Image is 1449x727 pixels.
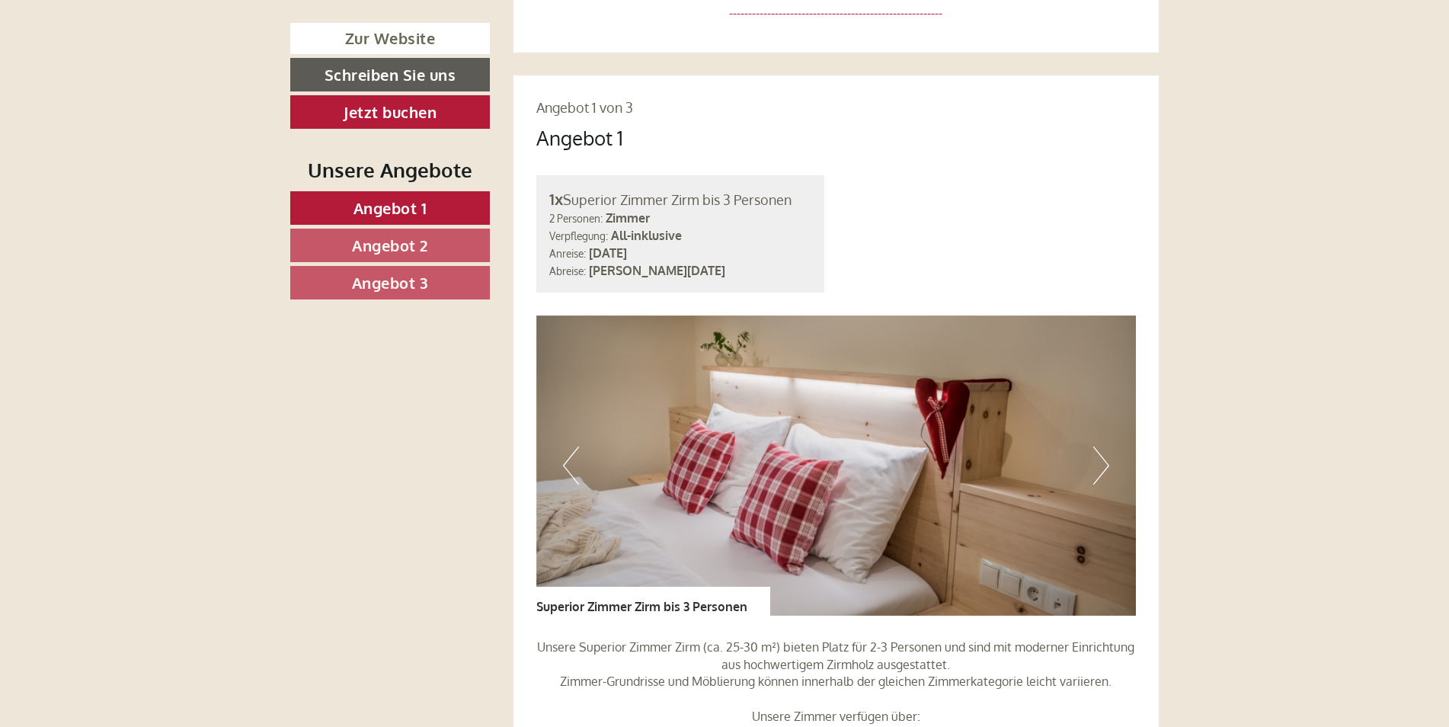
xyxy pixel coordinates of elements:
[497,395,600,428] button: Senden
[23,74,246,85] small: 10:50
[11,41,254,88] div: Guten Tag, wie können wir Ihnen helfen?
[352,273,429,293] span: Angebot 3
[536,587,770,616] div: Superior Zimmer Zirm bis 3 Personen
[23,44,246,56] div: Berghotel Alpenrast
[549,247,586,260] small: Anreise:
[290,95,490,129] a: Jetzt buchen
[611,228,682,243] b: All-inklusive
[268,11,333,37] div: Freitag
[729,5,942,21] span: --------------------------------------------------------
[549,264,586,277] small: Abreise:
[352,235,428,255] span: Angebot 2
[563,447,579,485] button: Previous
[353,198,427,218] span: Angebot 1
[589,245,627,261] b: [DATE]
[290,58,490,91] a: Schreiben Sie uns
[290,23,490,54] a: Zur Website
[536,123,623,152] div: Angebot 1
[549,229,608,242] small: Verpflegung:
[549,189,563,209] b: 1x
[549,212,603,225] small: 2 Personen:
[1093,447,1109,485] button: Next
[290,155,490,184] div: Unsere Angebote
[606,210,650,226] b: Zimmer
[536,99,633,116] span: Angebot 1 von 3
[589,263,725,278] b: [PERSON_NAME][DATE]
[536,315,1137,616] img: image
[549,188,812,210] div: Superior Zimmer Zirm bis 3 Personen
